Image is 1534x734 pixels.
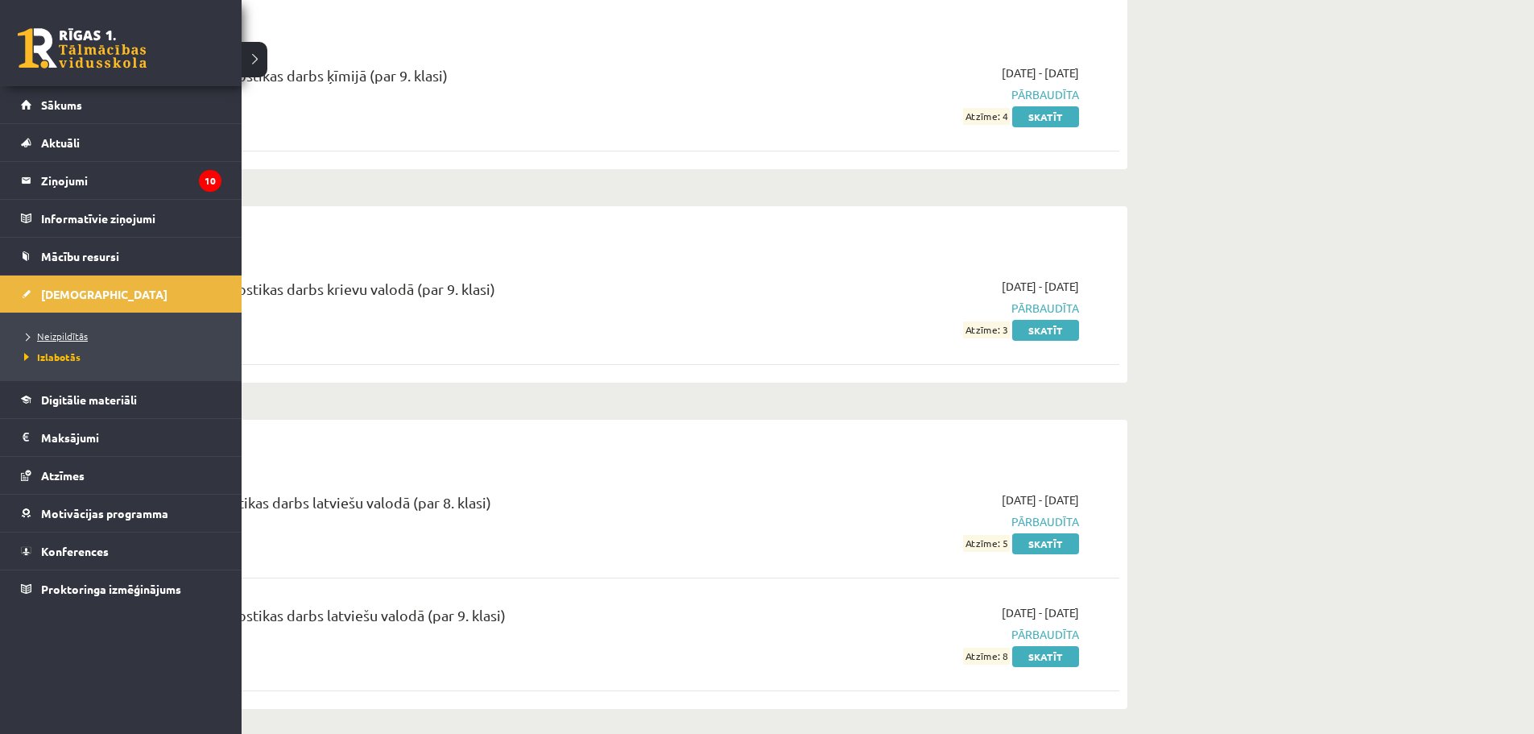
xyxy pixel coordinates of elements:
[21,495,221,532] a: Motivācijas programma
[20,329,225,343] a: Neizpildītās
[21,276,221,313] a: [DEMOGRAPHIC_DATA]
[21,124,221,161] a: Aktuāli
[121,604,751,634] div: 10.a1 klases diagnostikas darbs latviešu valodā (par 9. klasi)
[963,321,1010,338] span: Atzīme: 3
[21,200,221,237] a: Informatīvie ziņojumi
[775,300,1079,317] span: Pārbaudīta
[775,86,1079,103] span: Pārbaudīta
[41,506,168,520] span: Motivācijas programma
[121,278,751,308] div: 10.a1 klases diagnostikas darbs krievu valodā (par 9. klasi)
[21,457,221,494] a: Atzīmes
[121,491,751,521] div: 9.b klases diagnostikas darbs latviešu valodā (par 8. klasi)
[775,626,1079,643] span: Pārbaudīta
[20,330,88,342] span: Neizpildītās
[41,97,82,112] span: Sākums
[1012,106,1079,127] a: Skatīt
[21,570,221,608] a: Proktoringa izmēģinājums
[1012,320,1079,341] a: Skatīt
[41,468,85,483] span: Atzīmes
[21,238,221,275] a: Mācību resursi
[41,287,167,301] span: [DEMOGRAPHIC_DATA]
[41,419,221,456] legend: Maksājumi
[21,86,221,123] a: Sākums
[41,200,221,237] legend: Informatīvie ziņojumi
[1002,604,1079,621] span: [DATE] - [DATE]
[1002,491,1079,508] span: [DATE] - [DATE]
[41,135,80,150] span: Aktuāli
[18,28,147,68] a: Rīgas 1. Tālmācības vidusskola
[21,533,221,570] a: Konferences
[20,350,81,363] span: Izlabotās
[41,392,137,407] span: Digitālie materiāli
[1012,533,1079,554] a: Skatīt
[963,648,1010,665] span: Atzīme: 8
[41,544,109,558] span: Konferences
[41,582,181,596] span: Proktoringa izmēģinājums
[1002,64,1079,81] span: [DATE] - [DATE]
[121,64,751,94] div: 10.a1 klases diagnostikas darbs ķīmijā (par 9. klasi)
[21,381,221,418] a: Digitālie materiāli
[41,162,221,199] legend: Ziņojumi
[21,162,221,199] a: Ziņojumi10
[1012,646,1079,667] a: Skatīt
[963,535,1010,552] span: Atzīme: 5
[963,108,1010,125] span: Atzīme: 4
[21,419,221,456] a: Maksājumi
[20,350,225,364] a: Izlabotās
[1002,278,1079,295] span: [DATE] - [DATE]
[775,513,1079,530] span: Pārbaudīta
[199,170,221,192] i: 10
[41,249,119,263] span: Mācību resursi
